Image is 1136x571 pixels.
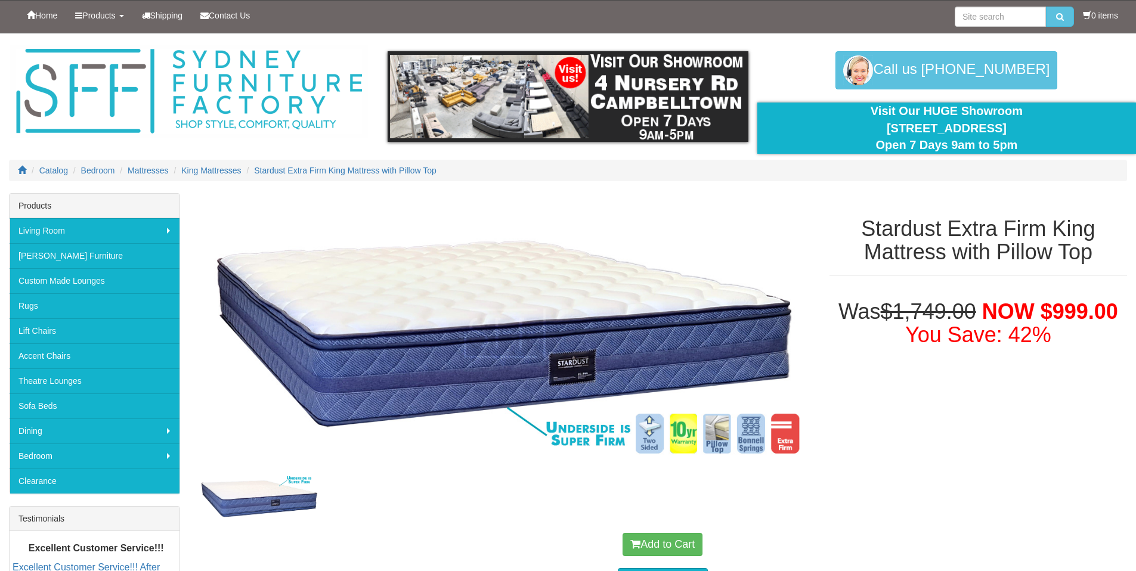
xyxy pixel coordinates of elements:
[39,166,68,175] a: Catalog
[766,103,1127,154] div: Visit Our HUGE Showroom [STREET_ADDRESS] Open 7 Days 9am to 5pm
[209,11,250,20] span: Contact Us
[181,166,241,175] a: King Mattresses
[829,217,1127,264] h1: Stardust Extra Firm King Mattress with Pillow Top
[82,11,115,20] span: Products
[905,322,1051,347] font: You Save: 42%
[133,1,192,30] a: Shipping
[10,45,368,138] img: Sydney Furniture Factory
[10,418,179,443] a: Dining
[10,218,179,243] a: Living Room
[1083,10,1118,21] li: 0 items
[128,166,168,175] a: Mattresses
[81,166,115,175] a: Bedroom
[10,443,179,468] a: Bedroom
[35,11,57,20] span: Home
[10,507,179,531] div: Testimonials
[10,293,179,318] a: Rugs
[623,533,702,557] button: Add to Cart
[29,543,164,553] b: Excellent Customer Service!!!
[10,194,179,218] div: Products
[10,243,179,268] a: [PERSON_NAME] Furniture
[254,166,437,175] a: Stardust Extra Firm King Mattress with Pillow Top
[955,7,1046,27] input: Site search
[10,468,179,494] a: Clearance
[388,51,748,142] img: showroom.gif
[66,1,132,30] a: Products
[982,299,1118,324] span: NOW $999.00
[10,393,179,418] a: Sofa Beds
[881,299,976,324] del: $1,749.00
[150,11,183,20] span: Shipping
[10,368,179,393] a: Theatre Lounges
[10,318,179,343] a: Lift Chairs
[18,1,66,30] a: Home
[10,343,179,368] a: Accent Chairs
[10,268,179,293] a: Custom Made Lounges
[191,1,259,30] a: Contact Us
[829,300,1127,347] h1: Was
